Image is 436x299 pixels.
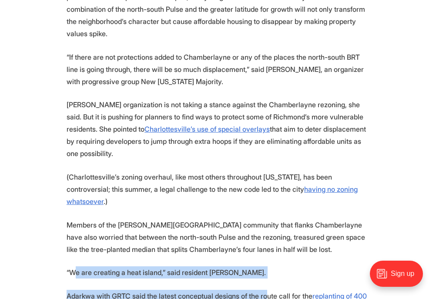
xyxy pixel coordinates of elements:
[67,171,369,207] p: (Charlottesville’s zoning overhaul, like most others throughout [US_STATE], has been controversia...
[67,185,358,206] a: having no zoning whatsoever
[67,99,369,160] p: [PERSON_NAME] organization is not taking a stance against the Chamberlayne rezoning, she said. Bu...
[67,219,369,255] p: Members of the [PERSON_NAME][GEOGRAPHIC_DATA] community that flanks Chamberlayne have also worrie...
[67,51,369,88] p: “If there are not protections added to Chamberlayne or any of the places the north-south BRT line...
[144,125,270,133] a: Charlottesville’s use of special overlays
[362,256,436,299] iframe: portal-trigger
[67,266,369,279] p: “We are creating a heat island,” said resident [PERSON_NAME].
